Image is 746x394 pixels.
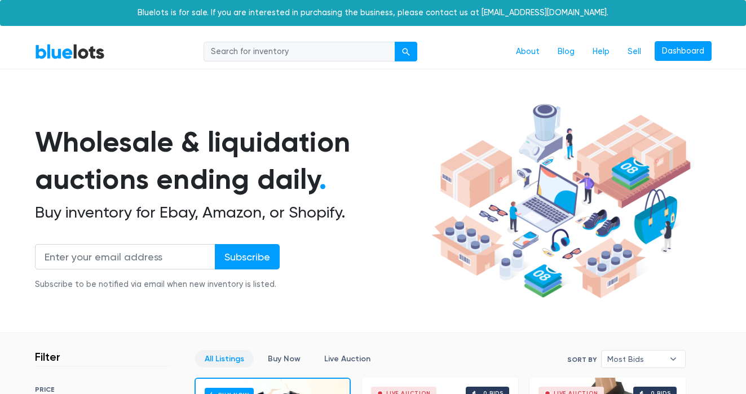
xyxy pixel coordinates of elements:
[258,350,310,368] a: Buy Now
[567,355,597,365] label: Sort By
[655,41,712,61] a: Dashboard
[661,351,685,368] b: ▾
[35,43,105,60] a: BlueLots
[35,244,215,269] input: Enter your email address
[619,41,650,63] a: Sell
[35,350,60,364] h3: Filter
[427,99,695,304] img: hero-ee84e7d0318cb26816c560f6b4441b76977f77a177738b4e94f68c95b2b83dbb.png
[549,41,584,63] a: Blog
[507,41,549,63] a: About
[204,42,395,62] input: Search for inventory
[315,350,380,368] a: Live Auction
[35,203,427,222] h2: Buy inventory for Ebay, Amazon, or Shopify.
[319,162,326,196] span: .
[35,386,170,393] h6: PRICE
[215,244,280,269] input: Subscribe
[35,278,280,291] div: Subscribe to be notified via email when new inventory is listed.
[195,350,254,368] a: All Listings
[607,351,664,368] span: Most Bids
[35,123,427,198] h1: Wholesale & liquidation auctions ending daily
[584,41,619,63] a: Help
